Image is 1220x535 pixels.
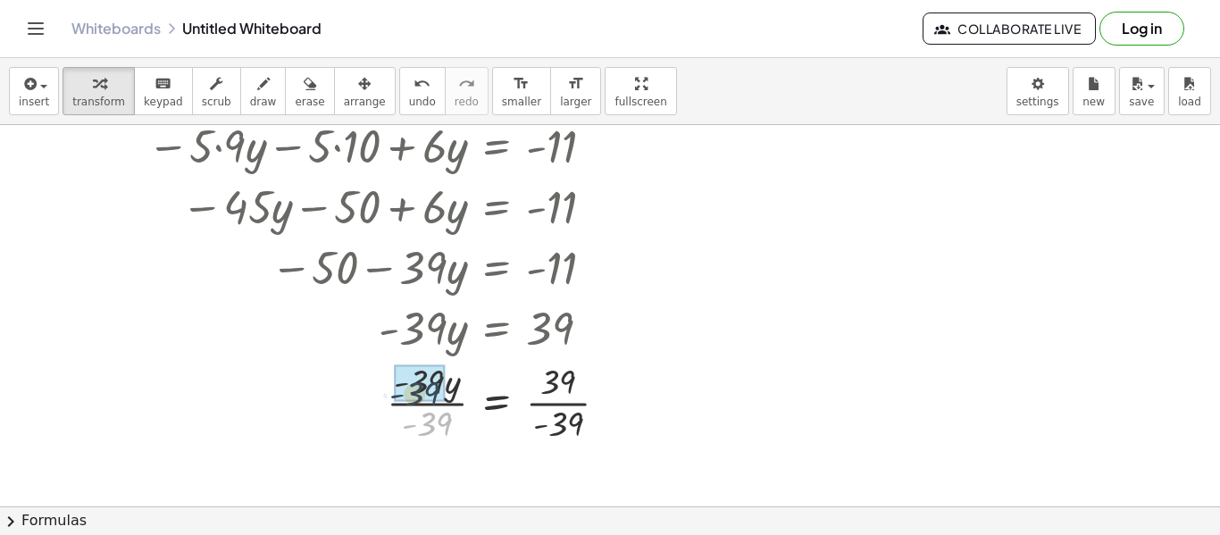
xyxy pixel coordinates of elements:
i: redo [458,73,475,95]
button: erase [285,67,334,115]
i: undo [414,73,430,95]
button: scrub [192,67,241,115]
i: format_size [567,73,584,95]
a: Whiteboards [71,20,161,38]
span: Collaborate Live [938,21,1081,37]
span: settings [1016,96,1059,108]
button: save [1119,67,1165,115]
button: undoundo [399,67,446,115]
span: fullscreen [614,96,666,108]
i: keyboard [155,73,171,95]
i: format_size [513,73,530,95]
span: erase [295,96,324,108]
button: insert [9,67,59,115]
button: Collaborate Live [923,13,1096,45]
button: transform [63,67,135,115]
span: scrub [202,96,231,108]
button: arrange [334,67,396,115]
button: format_sizelarger [550,67,601,115]
button: keyboardkeypad [134,67,193,115]
span: save [1129,96,1154,108]
span: undo [409,96,436,108]
span: redo [455,96,479,108]
span: load [1178,96,1201,108]
span: draw [250,96,277,108]
span: smaller [502,96,541,108]
span: insert [19,96,49,108]
span: new [1082,96,1105,108]
button: load [1168,67,1211,115]
span: transform [72,96,125,108]
button: new [1073,67,1116,115]
button: redoredo [445,67,489,115]
button: draw [240,67,287,115]
span: arrange [344,96,386,108]
span: larger [560,96,591,108]
button: format_sizesmaller [492,67,551,115]
span: keypad [144,96,183,108]
button: settings [1007,67,1069,115]
button: fullscreen [605,67,676,115]
button: Toggle navigation [21,14,50,43]
button: Log in [1099,12,1184,46]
